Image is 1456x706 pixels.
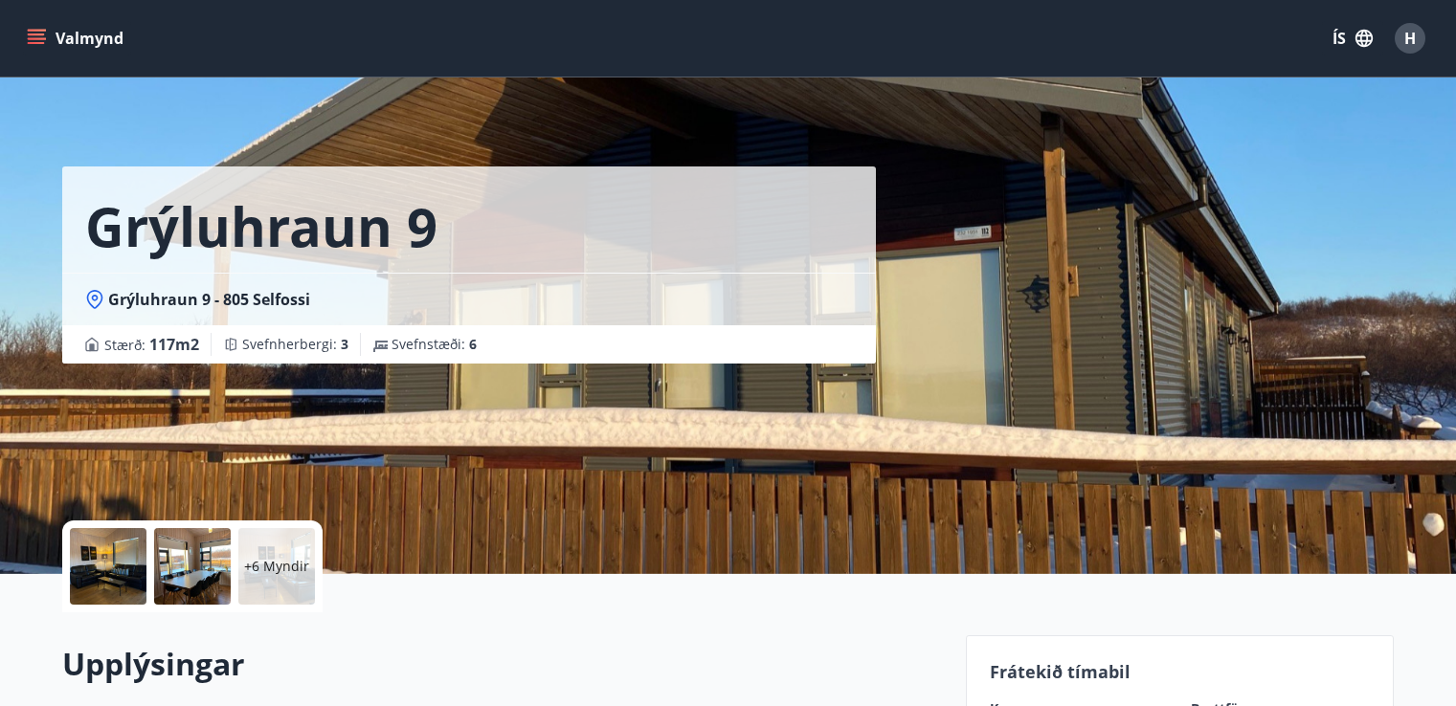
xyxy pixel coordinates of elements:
[104,333,199,356] span: Stærð :
[1322,21,1383,55] button: ÍS
[62,643,943,685] h2: Upplýsingar
[990,659,1371,684] p: Frátekið tímabil
[1387,15,1433,61] button: H
[341,335,348,353] span: 3
[244,557,309,576] p: +6 Myndir
[149,334,199,355] span: 117 m2
[469,335,477,353] span: 6
[392,335,477,354] span: Svefnstæði :
[108,289,310,310] span: Grýluhraun 9 - 805 Selfossi
[23,21,131,55] button: menu
[1404,28,1416,49] span: H
[85,189,437,262] h1: Grýluhraun 9
[242,335,348,354] span: Svefnherbergi :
